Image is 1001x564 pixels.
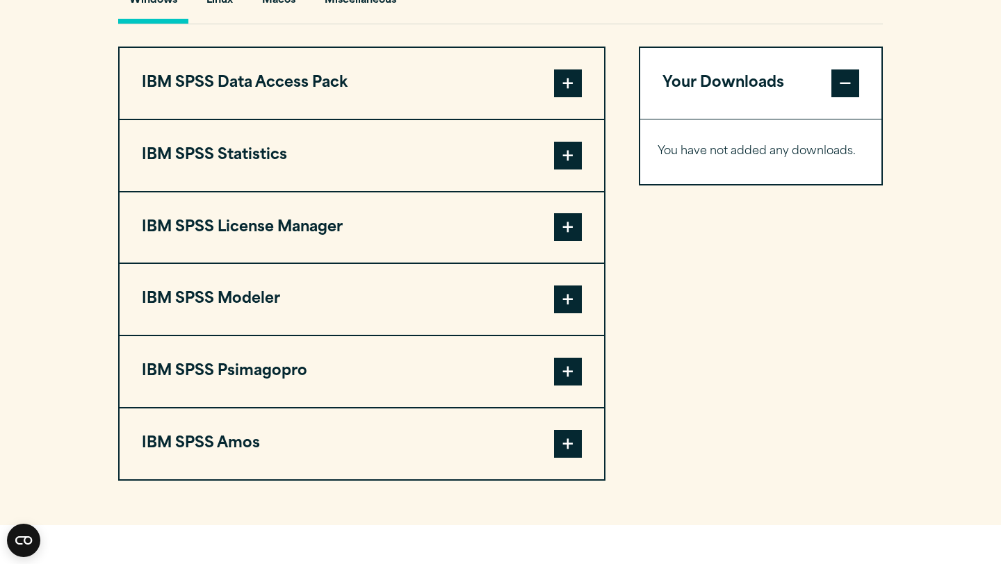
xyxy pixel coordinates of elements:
button: IBM SPSS Modeler [120,264,604,335]
button: IBM SPSS Amos [120,408,604,479]
button: IBM SPSS Data Access Pack [120,48,604,119]
div: Your Downloads [640,119,881,184]
button: IBM SPSS License Manager [120,192,604,263]
button: Open CMP widget [7,524,40,557]
button: IBM SPSS Psimagopro [120,336,604,407]
p: You have not added any downloads. [658,142,864,162]
button: IBM SPSS Statistics [120,120,604,191]
button: Your Downloads [640,48,881,119]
